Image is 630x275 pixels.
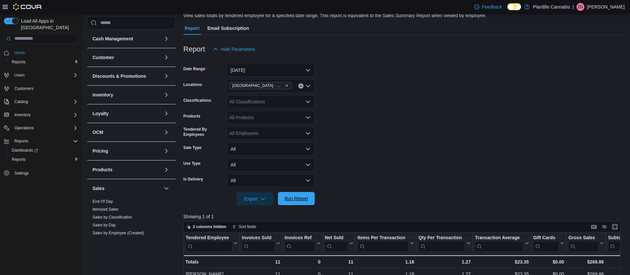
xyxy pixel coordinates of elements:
[357,235,409,251] div: Items Per Transaction
[590,223,598,231] button: Keyboard shortcuts
[242,258,280,266] div: 11
[185,22,199,35] span: Report
[93,215,132,220] span: Sales by Classification
[12,84,78,93] span: Customers
[242,235,275,241] div: Invoices Sold
[186,235,232,241] div: Tendered Employee
[7,155,81,164] button: Reports
[210,43,258,56] button: Hide Parameters
[533,258,564,266] div: $0.00
[183,66,207,72] label: Date Range
[284,235,315,241] div: Invoices Ref
[475,235,529,251] button: Transaction Average
[305,115,311,120] button: Open list of options
[183,114,200,119] label: Products
[93,110,161,117] button: Loyalty
[93,54,161,61] button: Customer
[12,148,38,153] span: Dashboards
[418,235,465,241] div: Qty Per Transaction
[418,258,471,266] div: 1.27
[93,185,105,192] h3: Sales
[568,235,598,241] div: Gross Sales
[185,258,238,266] div: Totals
[183,45,205,53] h3: Report
[18,18,78,31] span: Load All Apps in [GEOGRAPHIC_DATA]
[9,156,78,163] span: Reports
[237,192,273,205] button: Export
[162,128,170,136] button: OCM
[14,50,25,55] span: Home
[186,235,232,251] div: Tendered Employee
[418,235,471,251] button: Qty Per Transaction
[482,4,502,10] span: Feedback
[93,92,113,98] h3: Inventory
[568,258,604,266] div: $269.86
[183,161,200,166] label: Use Type
[221,46,255,53] span: Hide Parameters
[12,98,31,106] button: Catalog
[325,235,348,241] div: Net Sold
[242,235,280,251] button: Invoices Sold
[227,174,315,187] button: All
[93,185,161,192] button: Sales
[227,142,315,156] button: All
[418,235,465,251] div: Qty Per Transaction
[230,223,259,231] button: Sort fields
[472,0,505,13] a: Feedback
[229,82,292,89] span: Calgary - Dalhousie
[93,148,108,154] h3: Pricing
[12,124,36,132] button: Operations
[193,224,226,229] span: 2 columns hidden
[93,166,113,173] h3: Products
[1,168,81,178] button: Settings
[12,169,78,177] span: Settings
[14,99,28,104] span: Catalog
[93,230,144,236] span: Sales by Employee (Created)
[357,258,414,266] div: 1.18
[12,111,33,119] button: Inventory
[162,53,170,61] button: Customer
[14,171,29,176] span: Settings
[93,166,161,173] button: Products
[573,3,574,11] p: |
[357,235,409,241] div: Items Per Transaction
[183,12,487,19] div: View sales totals by tendered employee for a specified date range. This report is equivalent to t...
[12,71,27,79] button: Users
[14,125,34,131] span: Operations
[7,57,81,67] button: Reports
[284,235,320,251] button: Invoices Ref
[357,235,414,251] button: Items Per Transaction
[241,192,269,205] span: Export
[533,235,559,251] div: Gift Card Sales
[162,147,170,155] button: Pricing
[305,99,311,104] button: Open list of options
[14,138,28,144] span: Reports
[305,131,311,136] button: Open list of options
[162,35,170,43] button: Cash Management
[162,166,170,174] button: Products
[93,129,161,136] button: OCM
[7,146,81,155] a: Dashboards
[12,49,78,57] span: Home
[183,127,224,137] label: Tendered By Employees
[325,235,348,251] div: Net Sold
[93,73,146,79] h3: Discounts & Promotions
[9,58,28,66] a: Reports
[325,258,353,266] div: 11
[533,235,564,251] button: Gift Cards
[162,72,170,80] button: Discounts & Promotions
[93,92,161,98] button: Inventory
[14,112,31,117] span: Inventory
[12,157,26,162] span: Reports
[93,199,113,204] span: End Of Day
[183,98,211,103] label: Classifications
[600,223,608,231] button: Display options
[12,169,31,177] a: Settings
[186,235,238,251] button: Tendered Employee
[475,235,523,241] div: Transaction Average
[227,64,315,77] button: [DATE]
[475,258,529,266] div: $23.35
[183,82,202,87] label: Locations
[162,110,170,117] button: Loyalty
